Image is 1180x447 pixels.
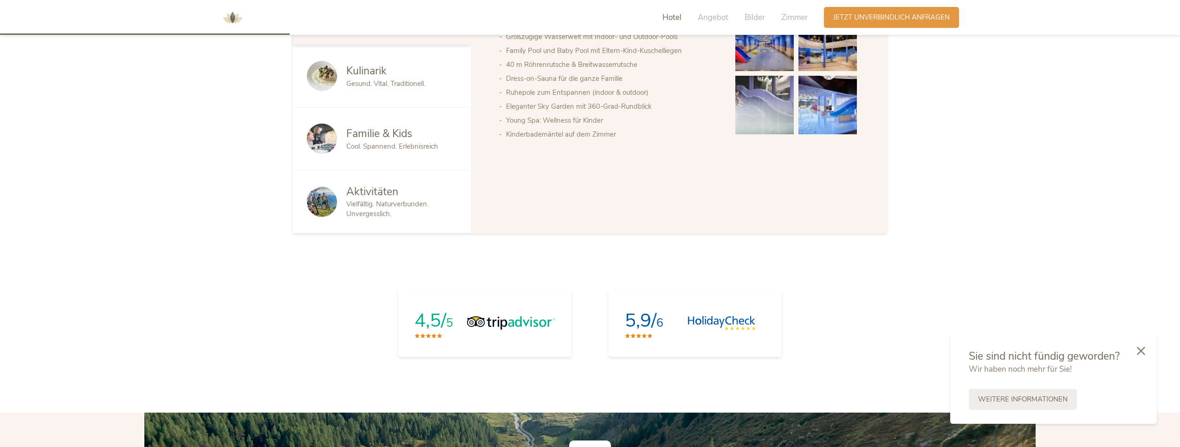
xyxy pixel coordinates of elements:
[745,12,765,23] span: Bilder
[969,349,1120,363] span: Sie sind nicht fündig geworden?
[346,79,425,88] span: Gesund. Vital. Traditionell.
[346,64,387,78] span: Kulinarik
[506,58,717,72] li: 40 m Röhrenrutsche & Breitwasserrutsche
[446,315,453,331] span: 5
[219,14,246,20] a: AMONTI & LUNARIS Wellnessresort
[467,316,555,330] img: Tripadvisor
[346,126,412,141] span: Familie & Kids
[506,85,717,99] li: Ruhepole zum Entspannen (indoor & outdoor)
[969,389,1077,410] a: Weitere Informationen
[969,364,1072,375] span: Wir haben noch mehr für Sie!
[662,12,681,23] span: Hotel
[415,308,446,333] span: 4,5/
[698,12,728,23] span: Angebot
[346,184,398,199] span: Aktivitäten
[625,308,656,333] span: 5,9/
[687,316,756,330] img: HolidayCheck
[346,142,438,151] span: Cool. Spannend. Erlebnisreich
[833,13,950,22] span: Jetzt unverbindlich anfragen
[506,113,717,127] li: Young Spa: Wellness für Kinder
[506,44,717,58] li: Family Pool und Baby Pool mit Eltern-Kind-Kuschelliegen
[781,12,808,23] span: Zimmer
[656,315,663,331] span: 6
[506,72,717,85] li: Dress-on-Sauna für die ganze Familie
[609,289,782,357] a: 5,9/6HolidayCheck
[398,289,571,357] a: 4,5/5Tripadvisor
[506,99,717,113] li: Eleganter Sky Garden mit 360-Grad-Rundblick
[506,30,717,44] li: Großzügige Wasserwelt mit Indoor- und Outdoor-Pools
[506,127,717,141] li: Kinderbademäntel auf dem Zimmer
[219,4,246,32] img: AMONTI & LUNARIS Wellnessresort
[346,199,428,218] span: Vielfältig. Naturverbunden. Unvergesslich.
[978,394,1068,404] span: Weitere Informationen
